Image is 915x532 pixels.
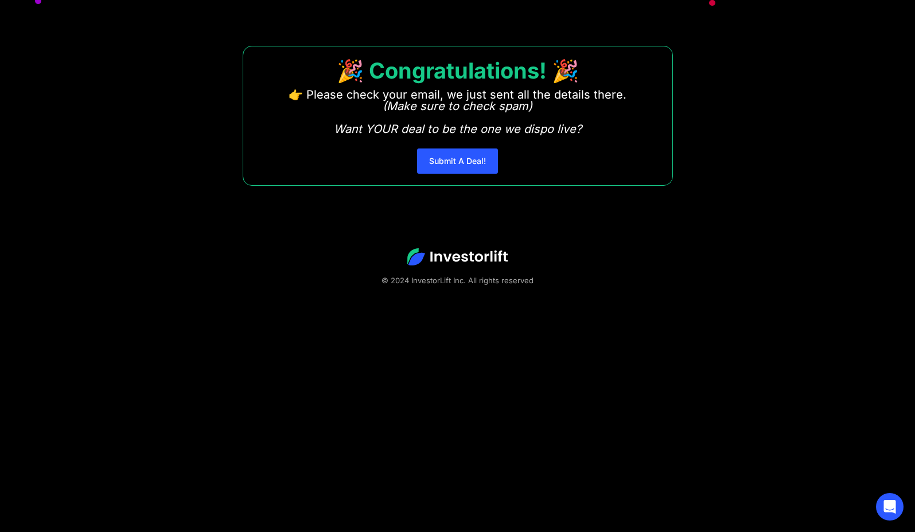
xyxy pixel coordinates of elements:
[876,493,904,521] div: Open Intercom Messenger
[337,57,579,84] strong: 🎉 Congratulations! 🎉
[289,89,626,135] p: 👉 Please check your email, we just sent all the details there. ‍
[40,275,875,286] div: © 2024 InvestorLift Inc. All rights reserved
[334,99,582,136] em: (Make sure to check spam) Want YOUR deal to be the one we dispo live?
[417,148,498,174] a: Submit A Deal!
